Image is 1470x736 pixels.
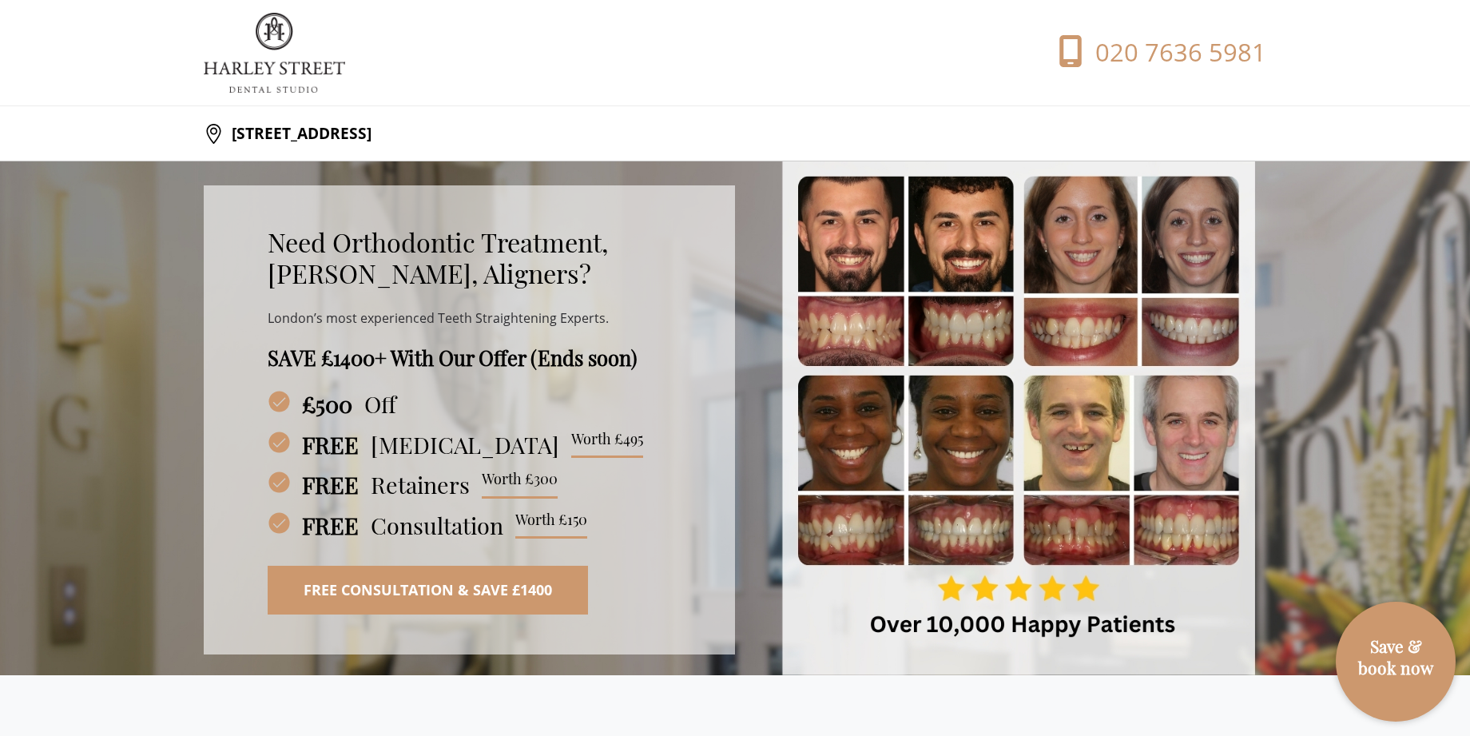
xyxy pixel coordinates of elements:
[204,13,345,93] img: logo.png
[302,471,359,499] strong: FREE
[571,431,643,459] span: Worth £495
[482,471,558,499] span: Worth £300
[268,431,671,459] h3: [MEDICAL_DATA]
[1344,635,1448,705] a: Save & book now
[268,511,671,539] h3: Consultation
[302,431,359,459] strong: FREE
[515,511,587,539] span: Worth £150
[268,345,671,370] h4: SAVE £1400+ With Our Offer (Ends soon)
[1011,35,1266,70] a: 020 7636 5981
[268,305,671,332] p: London’s most experienced Teeth Straightening Experts.
[302,511,359,539] strong: FREE
[268,566,588,615] a: Free Consultation & Save £1400
[302,390,352,418] strong: £500
[224,117,371,149] p: [STREET_ADDRESS]
[268,471,671,499] h3: Retainers
[268,227,671,289] h2: Need Orthodontic Treatment, [PERSON_NAME], Aligners?
[268,390,671,418] h3: Off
